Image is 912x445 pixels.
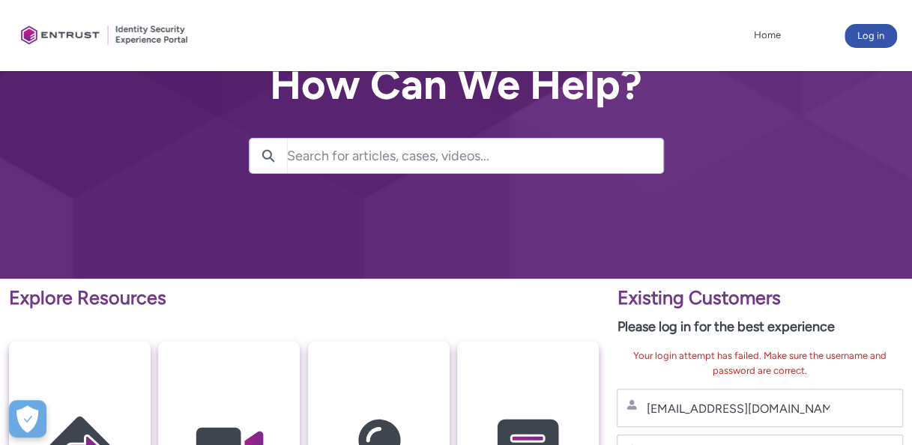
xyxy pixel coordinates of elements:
[9,400,46,438] button: Open Preferences
[250,139,287,173] button: Search
[9,284,599,312] p: Explore Resources
[617,348,903,378] div: Your login attempt has failed. Make sure the username and password are correct.
[845,24,897,48] button: Log in
[617,317,903,337] p: Please log in for the best experience
[287,139,663,173] input: Search for articles, cases, videos...
[750,24,785,46] a: Home
[9,400,46,438] div: Cookie Preferences
[617,284,903,312] p: Existing Customers
[249,61,664,108] h2: How Can We Help?
[644,401,831,417] input: Username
